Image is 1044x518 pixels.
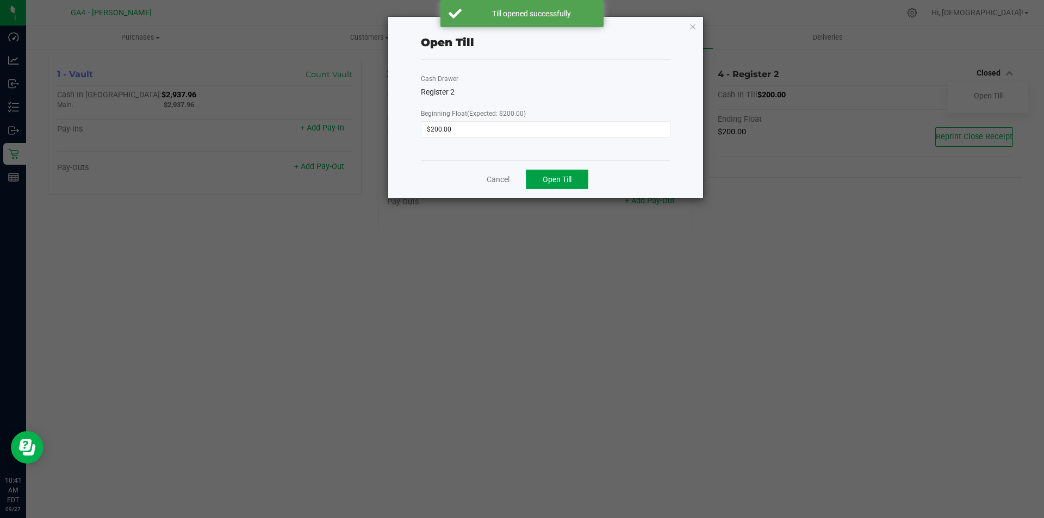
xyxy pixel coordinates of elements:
div: Register 2 [421,86,670,98]
div: Till opened successfully [468,8,595,19]
iframe: Resource center [11,431,43,464]
a: Cancel [487,174,509,185]
label: Cash Drawer [421,74,458,84]
span: (Expected: $200.00) [467,110,526,117]
button: Open Till [526,170,588,189]
div: Open Till [421,34,474,51]
span: Beginning Float [421,110,526,117]
span: Open Till [543,175,571,184]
